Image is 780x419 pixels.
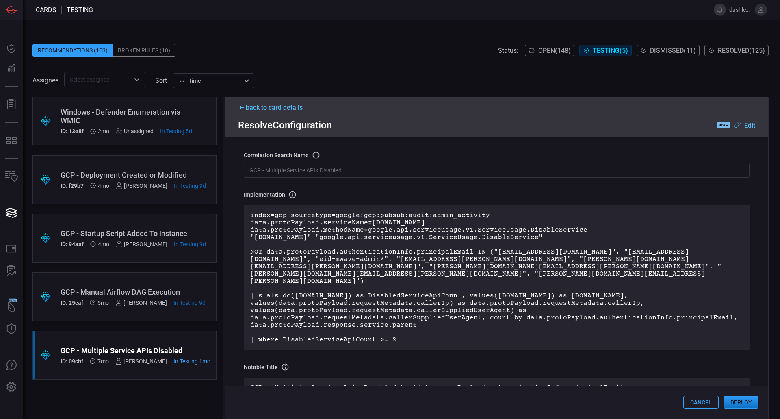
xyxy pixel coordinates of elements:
button: Ask Us A Question [2,356,21,375]
span: Status: [498,47,518,54]
span: Oct 01, 2025 1:02 PM [160,128,192,135]
div: Time [179,77,241,85]
span: Open ( 148 ) [538,47,571,54]
span: Cards [36,6,56,14]
button: Reports [2,95,21,114]
span: Testing ( 5 ) [593,47,628,54]
u: Edit [744,122,755,129]
button: ALERT ANALYSIS [2,261,21,281]
label: sort [155,77,167,85]
p: GCP - Multiple Service Apis Disabled by $data.protoPayload.authenticationInfo.principalEmail$ [250,384,743,391]
div: [PERSON_NAME] [115,358,167,365]
div: GCP - Deployment Created or Modified [61,171,206,179]
span: Sep 27, 2025 5:10 PM [174,182,206,189]
button: Cancel [683,396,719,409]
button: Dashboard [2,39,21,59]
h5: ID: f29b7 [61,182,84,189]
h3: Implementation [244,191,285,198]
h5: ID: 94aaf [61,241,84,247]
div: Broken Rules (10) [113,44,175,57]
span: Sep 27, 2025 5:12 PM [173,300,206,306]
input: Correlation search name [244,163,750,178]
span: testing [67,6,93,14]
div: [PERSON_NAME] [116,182,167,189]
button: Preferences [2,378,21,397]
button: Wingman [2,297,21,317]
div: Resolve Configuration [238,119,755,131]
div: back to card details [238,104,755,111]
h3: Notable Title [244,364,278,370]
button: Detections [2,59,21,78]
span: Feb 27, 2025 2:24 AM [97,358,109,365]
button: Rule Catalog [2,239,21,259]
h5: ID: 25caf [61,300,83,306]
button: MITRE - Detection Posture [2,131,21,150]
span: Dismissed ( 11 ) [650,47,696,54]
div: Unassigned [116,128,154,135]
div: [PERSON_NAME] [116,241,167,247]
h5: ID: 13e8f [61,128,84,135]
div: [PERSON_NAME] [115,300,167,306]
button: Threat Intelligence [2,319,21,339]
button: Testing(5) [579,45,632,56]
span: May 27, 2025 4:49 AM [98,241,109,247]
button: Resolved(125) [704,45,769,56]
button: Cards [2,203,21,223]
span: dashley.[PERSON_NAME] [729,7,752,13]
button: Dismissed(11) [637,45,700,56]
button: Inventory [2,167,21,187]
span: May 21, 2025 8:44 AM [97,300,109,306]
div: GCP - Multiple Service APIs Disabled [61,346,210,355]
span: Assignee [32,76,58,84]
button: Deploy [724,396,758,409]
p: index=gcp sourcetype=google:gcp:pubsub:audit:admin_activity data.protoPayload.serviceName=[DOMAIN... [250,212,743,343]
div: GCP - Startup Script Added To Instance [61,229,206,238]
span: Jul 29, 2025 2:17 AM [98,128,109,135]
span: Sep 27, 2025 5:18 PM [174,241,206,247]
span: Sep 02, 2025 1:50 PM [173,358,210,365]
span: Resolved ( 125 ) [718,47,765,54]
div: Recommendations (153) [32,44,113,57]
input: Select assignee [67,74,130,85]
div: Windows - Defender Enumeration via WMIC [61,108,192,125]
span: Jun 09, 2025 4:41 AM [98,182,109,189]
button: Open [131,74,143,85]
h3: correlation search Name [244,152,309,158]
h5: ID: 09cbf [61,358,83,365]
button: Open(148) [525,45,574,56]
div: GCP - Manual Airflow DAG Execution [61,288,206,296]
